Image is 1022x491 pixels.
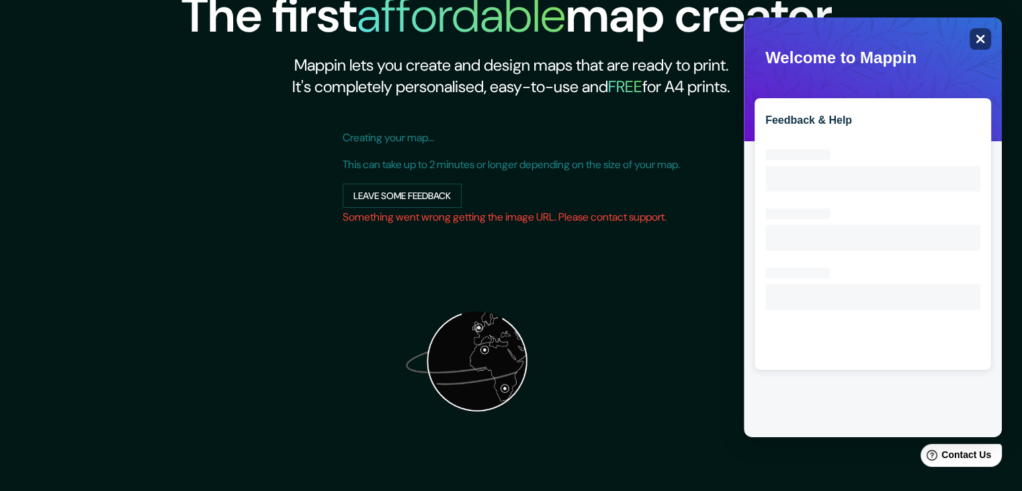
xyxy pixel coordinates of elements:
iframe: Help widget [744,17,1002,437]
h5: FREE [608,76,642,97]
button: Leave some feedback [343,184,462,209]
h6: Something went wrong getting the image URL. Please contact support. [343,208,680,227]
h2: Mappin lets you create and design maps that are ready to print. It's completely personalised, eas... [181,54,841,98]
p: This can take up to 2 minutes or longer depending on the size of your map. [343,157,680,173]
p: Creating your map... [343,130,680,146]
iframe: Help widget launcher [902,439,1007,476]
